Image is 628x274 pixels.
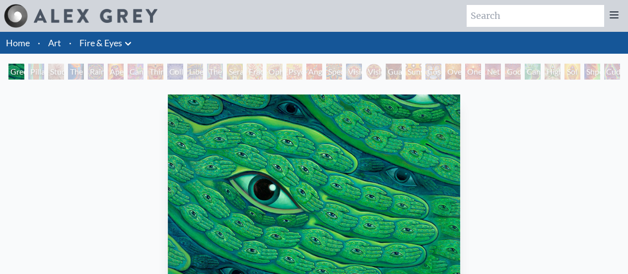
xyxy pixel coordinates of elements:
[525,64,541,80] div: Cannafist
[167,64,183,80] div: Collective Vision
[88,64,104,80] div: Rainbow Eye Ripple
[306,64,322,80] div: Angel Skin
[386,64,402,80] div: Guardian of Infinite Vision
[147,64,163,80] div: Third Eye Tears of Joy
[187,64,203,80] div: Liberation Through Seeing
[8,64,24,80] div: Green Hand
[326,64,342,80] div: Spectral Lotus
[48,64,64,80] div: Study for the Great Turn
[28,64,44,80] div: Pillar of Awareness
[6,37,30,48] a: Home
[128,64,143,80] div: Cannabis Sutra
[465,64,481,80] div: One
[604,64,620,80] div: Cuddle
[207,64,223,80] div: The Seer
[286,64,302,80] div: Psychomicrograph of a Fractal Paisley Cherub Feather Tip
[485,64,501,80] div: Net of Being
[366,64,382,80] div: Vision Crystal Tondo
[68,64,84,80] div: The Torch
[406,64,421,80] div: Sunyata
[34,32,44,54] li: ·
[48,36,61,50] a: Art
[445,64,461,80] div: Oversoul
[564,64,580,80] div: Sol Invictus
[467,5,604,27] input: Search
[545,64,560,80] div: Higher Vision
[108,64,124,80] div: Aperture
[346,64,362,80] div: Vision Crystal
[505,64,521,80] div: Godself
[247,64,263,80] div: Fractal Eyes
[227,64,243,80] div: Seraphic Transport Docking on the Third Eye
[65,32,75,54] li: ·
[79,36,122,50] a: Fire & Eyes
[267,64,282,80] div: Ophanic Eyelash
[425,64,441,80] div: Cosmic Elf
[584,64,600,80] div: Shpongled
